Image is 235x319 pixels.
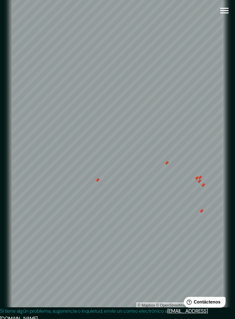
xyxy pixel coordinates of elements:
a: Mapa de OpenStreet [156,303,187,308]
font: © Mapbox [138,303,155,308]
font: © OpenStreetMap [156,303,187,308]
a: Mapbox [138,303,155,308]
iframe: Lanzador de widgets de ayuda [179,294,228,312]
